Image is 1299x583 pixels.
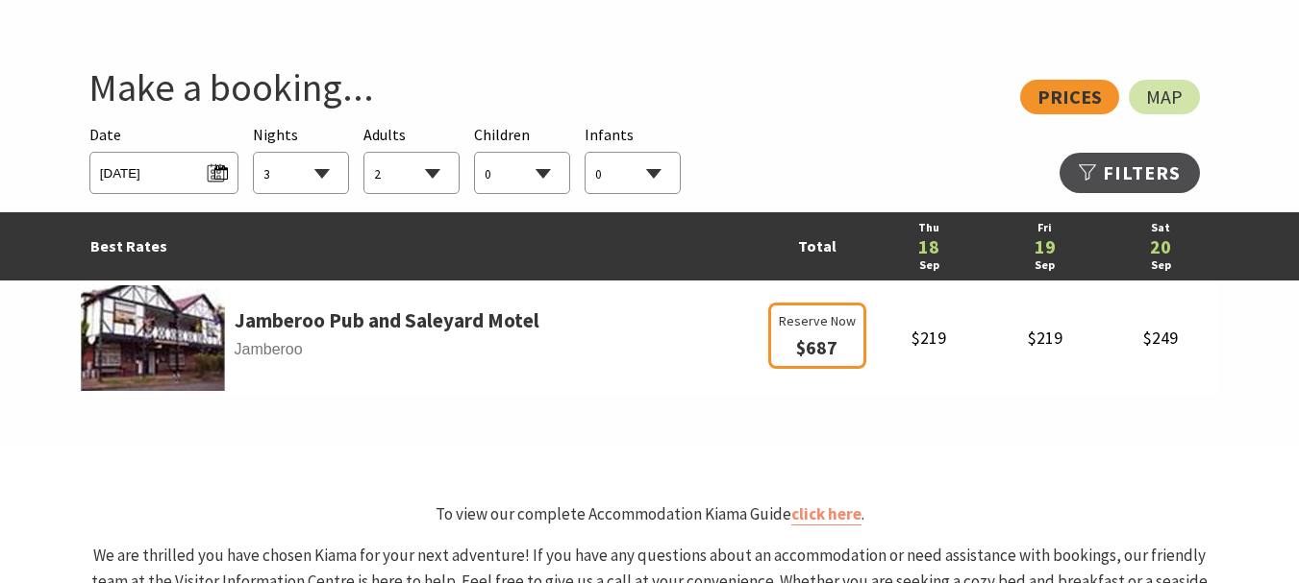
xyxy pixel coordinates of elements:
[1028,327,1062,349] span: $219
[100,158,228,183] span: [DATE]
[89,123,238,195] div: Please choose your desired arrival date
[881,219,978,237] a: Thu
[996,256,1093,275] a: Sep
[585,125,634,144] span: Infants
[796,335,837,359] span: $687
[1112,256,1210,275] a: Sep
[81,501,1219,527] p: To view our complete Accommodation Kiama Guide .
[1112,237,1210,256] a: 20
[996,237,1093,256] a: 19
[81,212,763,280] td: Best Rates
[791,503,862,525] a: click here
[763,212,871,280] td: Total
[1112,219,1210,237] a: Sat
[1129,80,1200,114] a: Map
[253,123,349,195] div: Choose a number of nights
[779,310,856,331] span: Reserve Now
[881,256,978,275] a: Sep
[1146,89,1183,105] span: Map
[81,285,225,391] img: Footballa.jpg
[474,125,530,144] span: Children
[996,219,1093,237] a: Fri
[235,304,539,337] a: Jamberoo Pub and Saleyard Motel
[768,339,866,358] a: Reserve Now $687
[881,237,978,256] a: 18
[81,337,763,362] span: Jamberoo
[253,123,298,148] span: Nights
[912,327,946,349] span: $219
[363,125,406,144] span: Adults
[89,125,121,144] span: Date
[1143,327,1178,349] span: $249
